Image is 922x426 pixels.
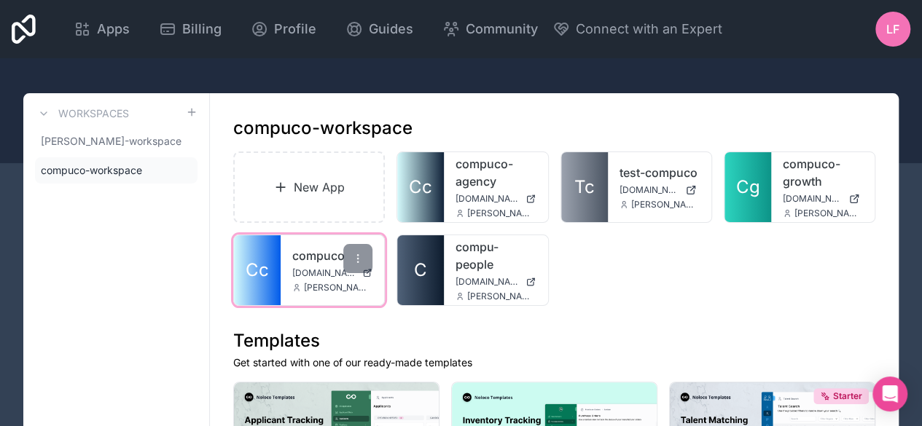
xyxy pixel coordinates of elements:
[397,152,444,222] a: Cc
[292,267,372,279] a: [DOMAIN_NAME]
[783,193,863,205] a: [DOMAIN_NAME]
[41,134,181,149] span: [PERSON_NAME]-workspace
[456,193,520,205] span: [DOMAIN_NAME]
[467,291,536,302] span: [PERSON_NAME][EMAIL_ADDRESS][DOMAIN_NAME]
[724,152,771,222] a: Cg
[431,13,550,45] a: Community
[234,235,281,305] a: Cc
[35,105,129,122] a: Workspaces
[561,152,608,222] a: Tc
[246,259,269,282] span: Cc
[456,238,536,273] a: compu-people
[574,175,595,199] span: Tc
[62,13,141,45] a: Apps
[41,163,142,178] span: compuco-workspace
[794,208,863,219] span: [PERSON_NAME][EMAIL_ADDRESS][DOMAIN_NAME]
[334,13,425,45] a: Guides
[97,19,130,39] span: Apps
[233,329,875,352] h1: Templates
[466,19,538,39] span: Community
[783,155,863,190] a: compuco-growth
[414,259,427,282] span: C
[35,157,198,184] a: compuco-workspace
[233,151,385,223] a: New App
[292,247,372,264] a: compuco
[456,276,520,288] span: [DOMAIN_NAME]
[58,106,129,121] h3: Workspaces
[783,193,843,205] span: [DOMAIN_NAME]
[239,13,328,45] a: Profile
[274,19,316,39] span: Profile
[397,235,444,305] a: C
[833,390,862,402] span: Starter
[292,267,356,279] span: [DOMAIN_NAME]
[886,20,899,38] span: LF
[456,155,536,190] a: compuco-agency
[631,199,700,210] span: [PERSON_NAME][EMAIL_ADDRESS][DOMAIN_NAME]
[552,19,722,39] button: Connect with an Expert
[467,208,536,219] span: [PERSON_NAME][EMAIL_ADDRESS][DOMAIN_NAME]
[409,175,432,199] span: Cc
[456,276,536,288] a: [DOMAIN_NAME]
[182,19,222,39] span: Billing
[233,355,875,370] p: Get started with one of our ready-made templates
[620,164,700,181] a: test-compuco
[735,175,759,199] span: Cg
[620,184,700,196] a: [DOMAIN_NAME]
[147,13,233,45] a: Billing
[576,19,722,39] span: Connect with an Expert
[456,193,536,205] a: [DOMAIN_NAME]
[369,19,413,39] span: Guides
[304,282,372,293] span: [PERSON_NAME][EMAIL_ADDRESS][DOMAIN_NAME]
[233,117,413,140] h1: compuco-workspace
[872,376,907,411] div: Open Intercom Messenger
[620,184,679,196] span: [DOMAIN_NAME]
[35,128,198,154] a: [PERSON_NAME]-workspace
